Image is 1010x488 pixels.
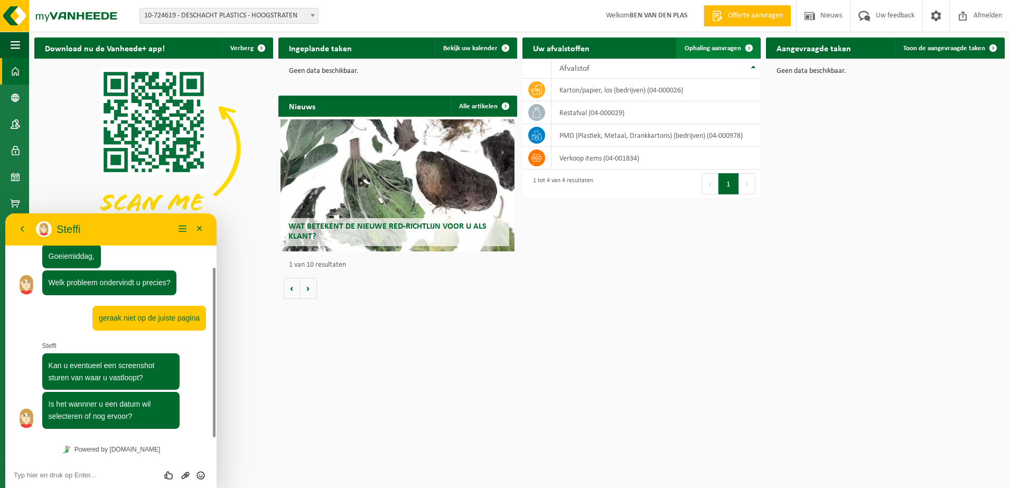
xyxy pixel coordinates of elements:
[288,222,487,241] span: Wat betekent de nieuwe RED-richtlijn voor u als klant?
[903,45,985,52] span: Toon de aangevraagde taken
[140,8,318,23] span: 10-724619 - DESCHACHT PLASTICS - HOOGSTRATEN
[702,173,718,194] button: Previous
[222,37,272,59] button: Verberg
[156,257,203,267] div: Group of buttons
[230,45,254,52] span: Verberg
[551,124,761,147] td: PMD (Plastiek, Metaal, Drankkartons) (bedrijven) (04-000978)
[522,37,600,58] h2: Uw afvalstoffen
[443,45,498,52] span: Bekijk uw kalender
[559,64,590,73] span: Afvalstof
[435,37,516,59] a: Bekijk uw kalender
[528,172,593,195] div: 1 tot 4 van 4 resultaten
[704,5,791,26] a: Offerte aanvragen
[139,8,319,24] span: 10-724619 - DESCHACHT PLASTICS - HOOGSTRATEN
[301,278,317,299] button: Volgende
[5,213,217,488] iframe: chat widget
[718,173,739,194] button: 1
[280,119,515,251] a: Wat betekent de nieuwe RED-richtlijn voor u als klant?
[53,229,158,243] a: Powered by [DOMAIN_NAME]
[451,96,516,117] a: Alle artikelen
[630,12,688,20] strong: BEN VAN DEN PLAS
[551,101,761,124] td: restafval (04-000029)
[58,232,65,240] img: Tawky_16x16.svg
[34,59,273,238] img: Download de VHEPlus App
[551,147,761,170] td: verkoop items (04-001834)
[278,37,362,58] h2: Ingeplande taken
[725,11,785,21] span: Offerte aanvragen
[289,261,512,269] p: 1 van 10 resultaten
[188,257,203,267] button: Emoji invoeren
[777,68,994,75] p: Geen data beschikbaar.
[34,37,175,58] h2: Download nu de Vanheede+ app!
[156,257,173,267] div: Beoordeel deze chat
[172,257,188,267] button: Upload bestand
[676,37,760,59] a: Ophaling aanvragen
[685,45,741,52] span: Ophaling aanvragen
[551,79,761,101] td: karton/papier, los (bedrijven) (04-000026)
[278,96,326,116] h2: Nieuws
[289,68,507,75] p: Geen data beschikbaar.
[739,173,755,194] button: Next
[895,37,1004,59] a: Toon de aangevraagde taken
[766,37,862,58] h2: Aangevraagde taken
[284,278,301,299] button: Vorige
